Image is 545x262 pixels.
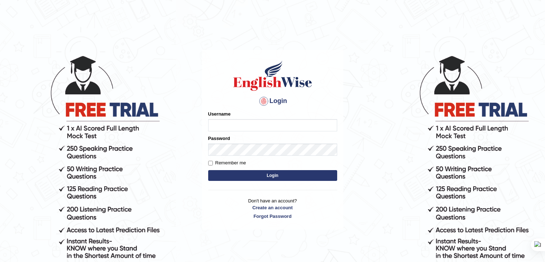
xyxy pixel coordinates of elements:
button: Login [208,170,337,181]
p: Don't have an account? [208,197,337,220]
a: Forgot Password [208,213,337,220]
label: Username [208,111,231,117]
h4: Login [208,95,337,107]
label: Password [208,135,230,142]
input: Remember me [208,161,213,165]
img: Logo of English Wise sign in for intelligent practice with AI [232,60,314,92]
label: Remember me [208,159,246,167]
a: Create an account [208,204,337,211]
